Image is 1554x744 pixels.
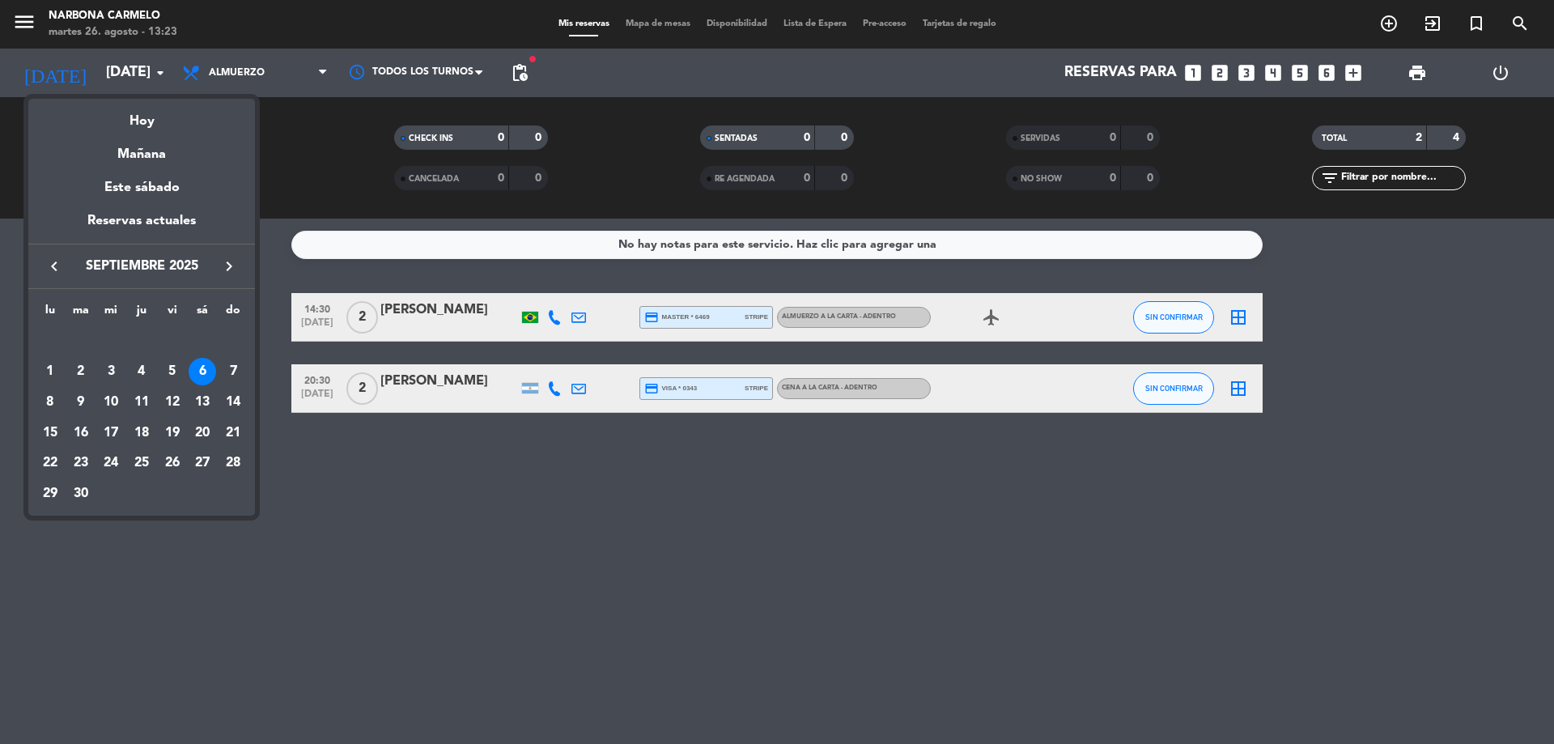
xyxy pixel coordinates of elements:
[35,326,248,357] td: SEP.
[28,99,255,132] div: Hoy
[159,389,186,416] div: 12
[188,387,219,418] td: 13 de septiembre de 2025
[28,132,255,165] div: Mañana
[97,450,125,478] div: 24
[35,357,66,388] td: 1 de septiembre de 2025
[97,419,125,447] div: 17
[218,418,248,449] td: 21 de septiembre de 2025
[45,257,64,276] i: keyboard_arrow_left
[66,387,96,418] td: 9 de septiembre de 2025
[126,301,157,326] th: jueves
[36,480,64,508] div: 29
[96,418,126,449] td: 17 de septiembre de 2025
[189,389,216,416] div: 13
[128,419,155,447] div: 18
[157,387,188,418] td: 12 de septiembre de 2025
[67,358,95,385] div: 2
[36,450,64,478] div: 22
[66,449,96,479] td: 23 de septiembre de 2025
[128,358,155,385] div: 4
[219,419,247,447] div: 21
[35,418,66,449] td: 15 de septiembre de 2025
[219,389,247,416] div: 14
[157,418,188,449] td: 19 de septiembre de 2025
[128,450,155,478] div: 25
[96,357,126,388] td: 3 de septiembre de 2025
[159,450,186,478] div: 26
[67,450,95,478] div: 23
[96,387,126,418] td: 10 de septiembre de 2025
[35,478,66,509] td: 29 de septiembre de 2025
[126,418,157,449] td: 18 de septiembre de 2025
[36,358,64,385] div: 1
[96,449,126,479] td: 24 de septiembre de 2025
[188,301,219,326] th: sábado
[67,419,95,447] div: 16
[218,301,248,326] th: domingo
[159,419,186,447] div: 19
[97,358,125,385] div: 3
[157,449,188,479] td: 26 de septiembre de 2025
[218,449,248,479] td: 28 de septiembre de 2025
[66,301,96,326] th: martes
[66,478,96,509] td: 30 de septiembre de 2025
[126,387,157,418] td: 11 de septiembre de 2025
[66,418,96,449] td: 16 de septiembre de 2025
[35,449,66,479] td: 22 de septiembre de 2025
[28,165,255,210] div: Este sábado
[157,357,188,388] td: 5 de septiembre de 2025
[67,389,95,416] div: 9
[157,301,188,326] th: viernes
[189,419,216,447] div: 20
[218,387,248,418] td: 14 de septiembre de 2025
[214,256,244,277] button: keyboard_arrow_right
[218,357,248,388] td: 7 de septiembre de 2025
[28,210,255,244] div: Reservas actuales
[189,450,216,478] div: 27
[66,357,96,388] td: 2 de septiembre de 2025
[128,389,155,416] div: 11
[219,450,247,478] div: 28
[35,387,66,418] td: 8 de septiembre de 2025
[188,418,219,449] td: 20 de septiembre de 2025
[219,358,247,385] div: 7
[36,419,64,447] div: 15
[159,358,186,385] div: 5
[35,301,66,326] th: lunes
[188,449,219,479] td: 27 de septiembre de 2025
[189,358,216,385] div: 6
[126,449,157,479] td: 25 de septiembre de 2025
[40,256,69,277] button: keyboard_arrow_left
[36,389,64,416] div: 8
[188,357,219,388] td: 6 de septiembre de 2025
[126,357,157,388] td: 4 de septiembre de 2025
[67,480,95,508] div: 30
[219,257,239,276] i: keyboard_arrow_right
[97,389,125,416] div: 10
[69,256,214,277] span: septiembre 2025
[96,301,126,326] th: miércoles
